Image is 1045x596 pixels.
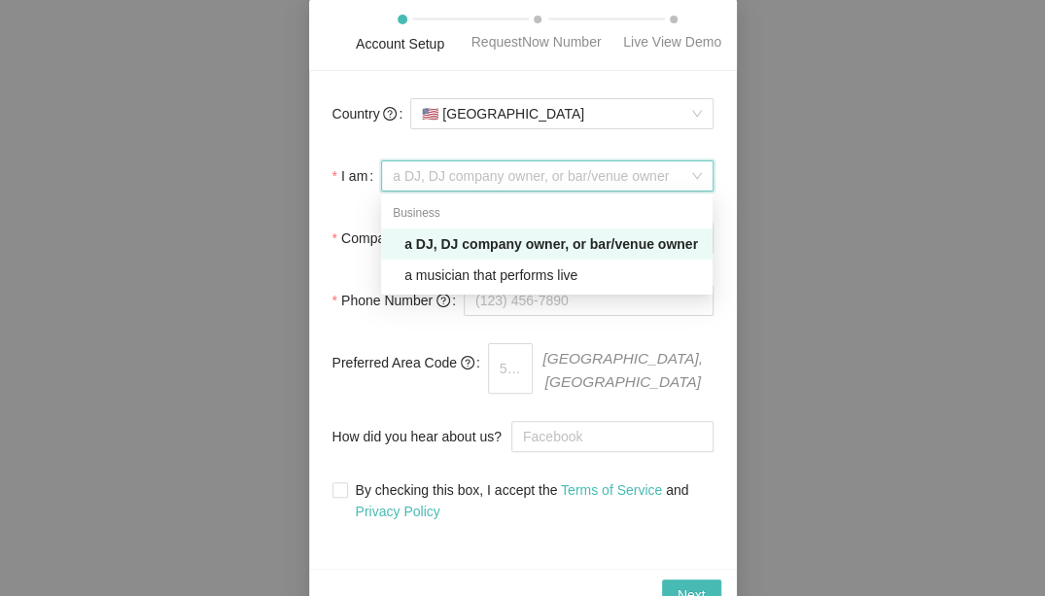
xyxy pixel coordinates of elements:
[381,197,713,228] div: Business
[471,31,602,53] div: RequestNow Number
[511,421,714,452] input: How did you hear about us?
[348,479,714,522] span: By checking this box, I accept the and
[561,482,662,498] a: Terms of Service
[464,285,714,316] input: (123) 456-7890
[404,233,701,255] div: a DJ, DJ company owner, or bar/venue owner
[383,107,397,121] span: question-circle
[393,161,701,191] span: a DJ, DJ company owner, or bar/venue owner
[356,504,440,519] a: Privacy Policy
[623,31,721,53] div: Live View Demo
[332,103,398,124] span: Country
[436,294,450,307] span: question-circle
[332,157,382,195] label: I am
[381,260,713,291] div: a musician that performs live
[332,219,413,258] label: Company
[332,417,511,456] label: How did you hear about us?
[488,343,533,394] input: 510
[341,290,450,311] span: Phone Number
[533,343,714,394] span: [GEOGRAPHIC_DATA], [GEOGRAPHIC_DATA]
[356,33,444,54] div: Account Setup
[422,99,701,128] span: [GEOGRAPHIC_DATA]
[461,356,474,369] span: question-circle
[422,106,438,122] span: 🇺🇸
[332,352,474,373] span: Preferred Area Code
[381,228,713,260] div: a DJ, DJ company owner, or bar/venue owner
[404,264,701,286] div: a musician that performs live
